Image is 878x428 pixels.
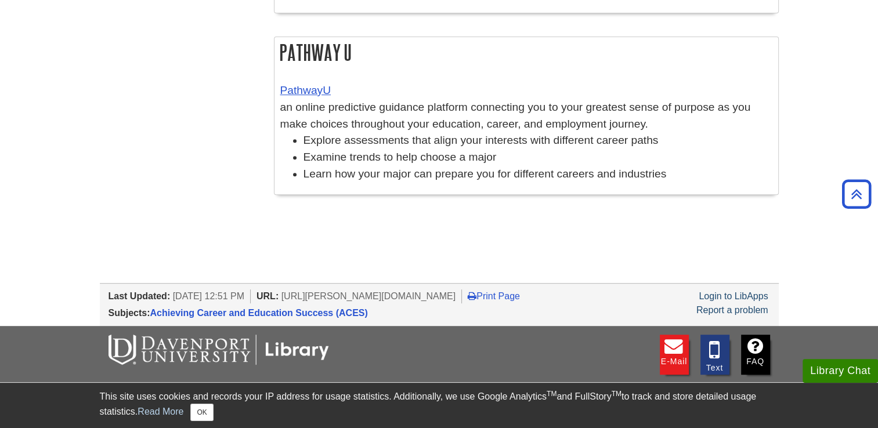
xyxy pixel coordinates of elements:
div: This site uses cookies and records your IP address for usage statistics. Additionally, we use Goo... [100,390,779,421]
button: Close [190,404,213,421]
li: Examine trends to help choose a major [303,149,772,166]
span: [URL][PERSON_NAME][DOMAIN_NAME] [281,291,456,301]
div: an online predictive guidance platform connecting you to your greatest sense of purpose as you ma... [280,82,772,132]
li: Explore assessments that align your interests with different career paths [303,132,772,149]
span: [DATE] 12:51 PM [173,291,244,301]
a: PathwayU [280,84,331,96]
img: DU Libraries [109,335,329,365]
span: URL: [256,291,279,301]
sup: TM [547,390,557,398]
a: Print Page [468,291,520,301]
sup: TM [612,390,622,398]
a: Report a problem [696,305,768,315]
li: Learn how your major can prepare you for different careers and industries [303,166,772,183]
a: Login to LibApps [699,291,768,301]
a: Text [700,335,729,375]
a: Achieving Career and Education Success (ACES) [150,308,368,318]
span: Subjects: [109,308,150,318]
a: E-mail [660,335,689,375]
span: Last Updated: [109,291,171,301]
i: Print Page [468,291,476,300]
button: Library Chat [803,359,878,383]
a: Read More [138,407,183,416]
a: FAQ [741,335,770,375]
a: Back to Top [838,186,875,202]
h2: Pathway U [274,37,778,68]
